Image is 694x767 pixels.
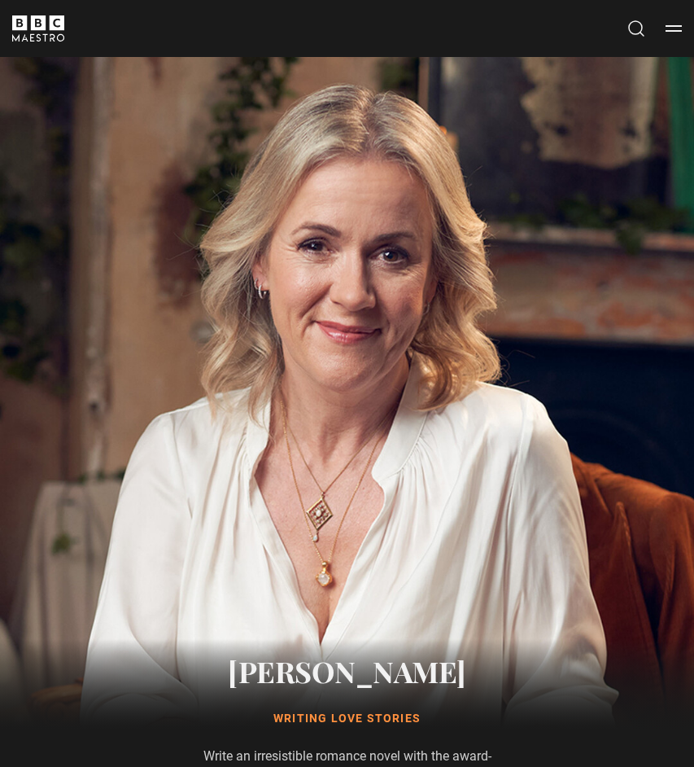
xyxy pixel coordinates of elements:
button: Toggle navigation [666,20,682,37]
svg: BBC Maestro [12,15,64,42]
h2: [PERSON_NAME] [185,651,510,691]
h1: Writing Love Stories [185,711,510,727]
